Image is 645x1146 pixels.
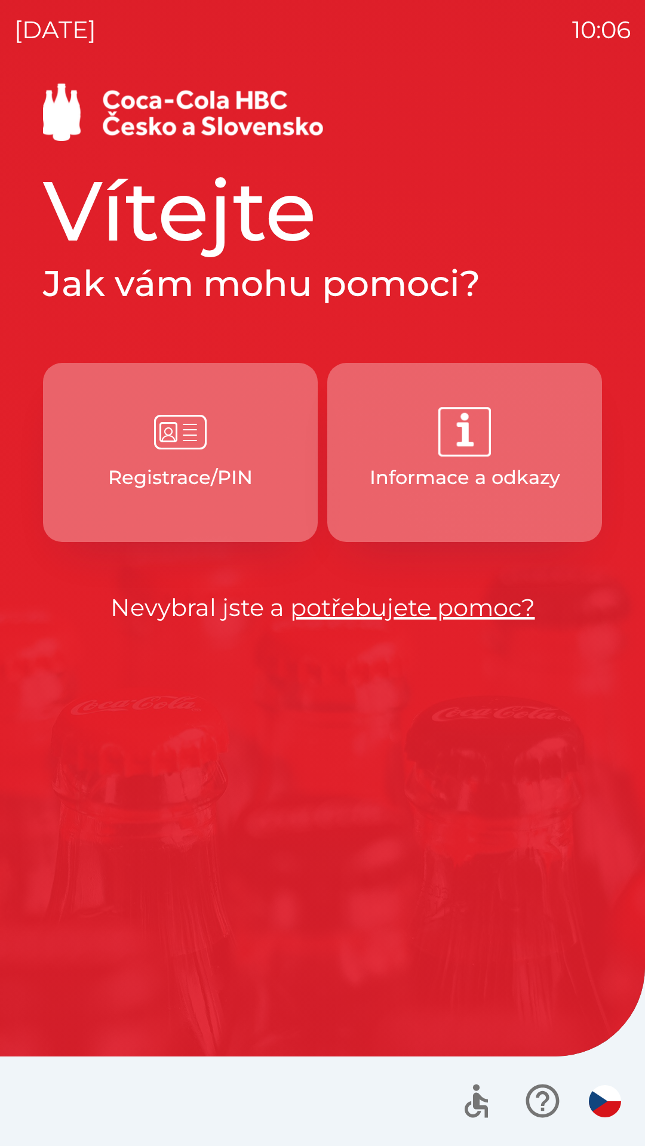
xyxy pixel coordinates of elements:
img: Logo [43,84,602,141]
p: Nevybral jste a [43,590,602,626]
img: e6b0946f-9245-445c-9933-d8d2cebc90cb.png [154,406,207,458]
p: Registrace/PIN [108,463,253,492]
p: [DATE] [14,12,96,48]
p: 10:06 [572,12,631,48]
button: Registrace/PIN [43,363,318,542]
h1: Vítejte [43,160,602,261]
a: potřebujete pomoc? [290,593,535,622]
button: Informace a odkazy [327,363,602,542]
h2: Jak vám mohu pomoci? [43,261,602,306]
img: 2da3ce84-b443-4ada-b987-6433ed45e4b0.png [438,406,491,458]
img: cs flag [589,1085,621,1117]
p: Informace a odkazy [370,463,560,492]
